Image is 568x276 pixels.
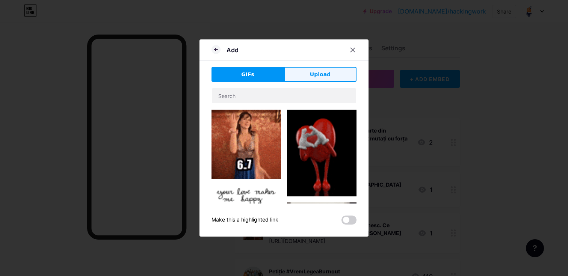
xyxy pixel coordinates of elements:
img: Gihpy [287,110,357,196]
img: Gihpy [287,202,357,272]
div: Add [227,45,239,54]
span: GIFs [241,71,254,78]
button: GIFs [211,67,284,82]
img: Gihpy [211,185,281,255]
input: Search [212,88,356,103]
span: Upload [310,71,331,78]
div: Make this a highlighted link [211,216,278,225]
button: Upload [284,67,357,82]
img: Gihpy [211,110,281,179]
